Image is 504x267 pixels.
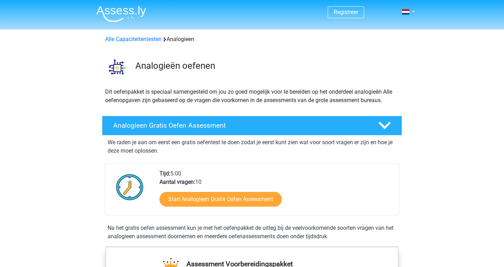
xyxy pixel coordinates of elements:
img: Klok [112,169,148,205]
img: analogieen [102,52,132,82]
a: Start Analogieen Gratis Oefen Assessment [159,192,282,207]
div: Na het gratis oefen assessment kun je met het oefenpakket de uitleg bij de veelvoorkomende soorte... [105,224,399,241]
a: Registreer [334,9,358,15]
p: Dit oefenpakket is speciaal samengesteld om jou zo goed mogelijk voor te bereiden op het onderdee... [105,88,399,105]
b: Tijd: [159,170,170,177]
a: Analogieen Gratis Oefen Assessment [99,116,405,135]
div: Analogieen [102,35,402,44]
h4: Analogieen Gratis Oefen Assessment [113,121,367,129]
b: Aantal vragen: [159,179,195,185]
a: Alle Capaciteitentesten [105,36,162,42]
p: We raden je aan om eerst een gratis oefentest te doen zodat je eerst kunt zien wat voor soort vra... [108,138,396,155]
h3: Analogieën oefenen [135,60,396,71]
img: Assessly [96,6,146,22]
div: 5:00 10 [154,169,399,215]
